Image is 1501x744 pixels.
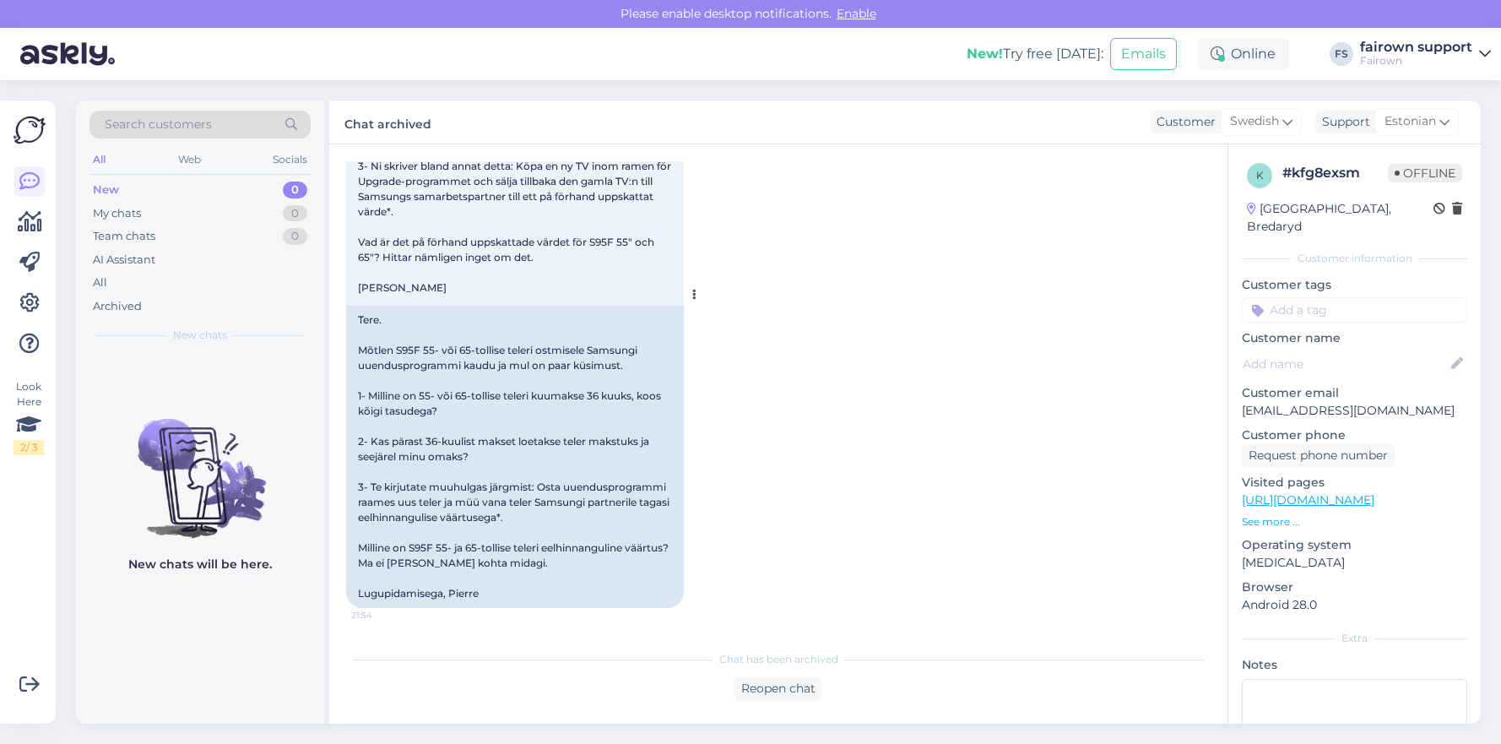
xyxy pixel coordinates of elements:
[1360,54,1472,68] div: Fairown
[93,228,155,245] div: Team chats
[832,6,881,21] span: Enable
[1282,163,1388,183] div: # kfg8exsm
[93,182,119,198] div: New
[1247,200,1433,236] div: [GEOGRAPHIC_DATA], Bredaryd
[1242,631,1467,646] div: Extra
[1242,554,1467,572] p: [MEDICAL_DATA]
[1242,596,1467,614] p: Android 28.0
[1330,42,1353,66] div: FS
[1360,41,1472,54] div: fairown support
[175,149,204,171] div: Web
[1242,251,1467,266] div: Customer information
[1388,164,1462,182] span: Offline
[14,114,46,146] img: Askly Logo
[93,274,107,291] div: All
[719,652,838,667] span: Chat has been archived
[967,46,1003,62] b: New!
[1242,297,1467,323] input: Add a tag
[1242,492,1374,508] a: [URL][DOMAIN_NAME]
[1242,514,1467,529] p: See more ...
[1242,578,1467,596] p: Browser
[1242,329,1467,347] p: Customer name
[269,149,311,171] div: Socials
[734,677,822,700] div: Reopen chat
[351,609,415,622] span: 21:54
[1242,444,1395,467] div: Request phone number
[1230,112,1279,131] span: Swedish
[283,228,307,245] div: 0
[128,556,272,573] p: New chats will be here.
[1242,402,1467,420] p: [EMAIL_ADDRESS][DOMAIN_NAME]
[283,182,307,198] div: 0
[1256,169,1264,182] span: k
[105,116,212,133] span: Search customers
[283,205,307,222] div: 0
[1242,536,1467,554] p: Operating system
[1242,384,1467,402] p: Customer email
[1242,474,1467,491] p: Visited pages
[1197,39,1289,69] div: Online
[14,379,44,455] div: Look Here
[1243,355,1448,373] input: Add name
[1110,38,1177,70] button: Emails
[89,149,109,171] div: All
[1315,113,1370,131] div: Support
[1360,41,1491,68] a: fairown supportFairown
[173,328,227,343] span: New chats
[93,298,142,315] div: Archived
[1242,656,1467,674] p: Notes
[14,440,44,455] div: 2 / 3
[93,205,141,222] div: My chats
[346,306,684,608] div: Tere. Mõtlen S95F 55- või 65-tollise teleri ostmisele Samsungi uuendusprogrammi kaudu ja mul on p...
[76,388,324,540] img: No chats
[344,111,431,133] label: Chat archived
[1384,112,1436,131] span: Estonian
[1150,113,1216,131] div: Customer
[1242,276,1467,294] p: Customer tags
[967,44,1103,64] div: Try free [DATE]:
[1242,426,1467,444] p: Customer phone
[93,252,155,269] div: AI Assistant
